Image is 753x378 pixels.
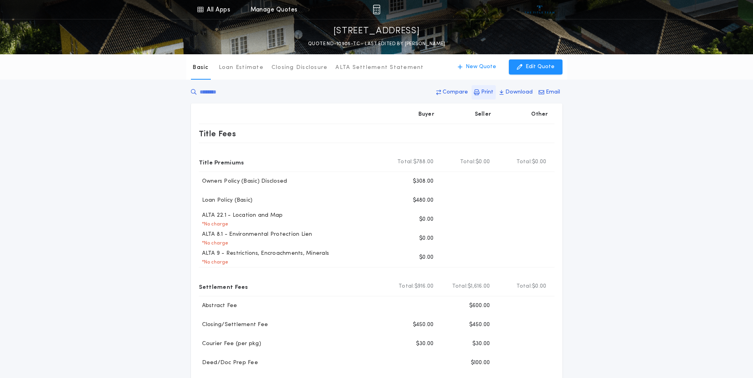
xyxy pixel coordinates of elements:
p: Abstract Fee [199,302,237,310]
p: * No charge [199,221,229,227]
p: * No charge [199,259,229,265]
p: Edit Quote [526,63,555,71]
p: $30.00 [472,340,490,348]
p: ALTA 9 - Restrictions, Encroachments, Minerals [199,250,329,258]
p: Loan Estimate [219,64,264,72]
p: Owners Policy (Basic) Disclosed [199,178,287,185]
b: Total: [516,158,532,166]
p: [STREET_ADDRESS] [333,25,420,38]
p: ALTA 22.1 - Location and Map [199,212,283,220]
p: Email [546,88,560,96]
p: $0.00 [419,235,433,242]
p: Settlement Fees [199,280,248,293]
button: New Quote [450,59,504,74]
p: New Quote [466,63,496,71]
p: $450.00 [413,321,434,329]
p: Seller [475,111,491,118]
button: Email [536,85,562,99]
p: Other [531,111,548,118]
button: Compare [434,85,470,99]
b: Total: [460,158,476,166]
span: $788.00 [413,158,434,166]
p: Loan Policy (Basic) [199,197,253,204]
p: Basic [193,64,208,72]
p: Closing Disclosure [272,64,328,72]
p: $480.00 [413,197,434,204]
img: img [373,5,380,14]
button: Download [497,85,535,99]
p: $600.00 [469,302,490,310]
b: Total: [516,283,532,290]
p: Download [505,88,533,96]
p: Print [481,88,493,96]
span: $916.00 [414,283,434,290]
p: ALTA 8.1 - Environmental Protection Lien [199,231,312,239]
span: $0.00 [532,283,546,290]
img: vs-icon [525,6,555,13]
p: $450.00 [469,321,490,329]
p: QUOTE ND-10905-TC - LAST EDITED BY [PERSON_NAME] [308,40,445,48]
p: $100.00 [471,359,490,367]
p: Title Premiums [199,156,244,168]
span: $1,616.00 [468,283,490,290]
b: Total: [452,283,468,290]
p: $0.00 [419,216,433,223]
span: $0.00 [532,158,546,166]
p: Compare [443,88,468,96]
p: Deed/Doc Prep Fee [199,359,258,367]
p: * No charge [199,240,229,246]
b: Total: [399,283,414,290]
p: Courier Fee (per pkg) [199,340,261,348]
p: ALTA Settlement Statement [335,64,424,72]
p: Buyer [418,111,434,118]
button: Edit Quote [509,59,562,74]
p: Title Fees [199,127,236,140]
p: $0.00 [419,254,433,262]
p: $308.00 [413,178,434,185]
p: Closing/Settlement Fee [199,321,268,329]
b: Total: [397,158,413,166]
p: $30.00 [416,340,434,348]
span: $0.00 [476,158,490,166]
button: Print [472,85,496,99]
